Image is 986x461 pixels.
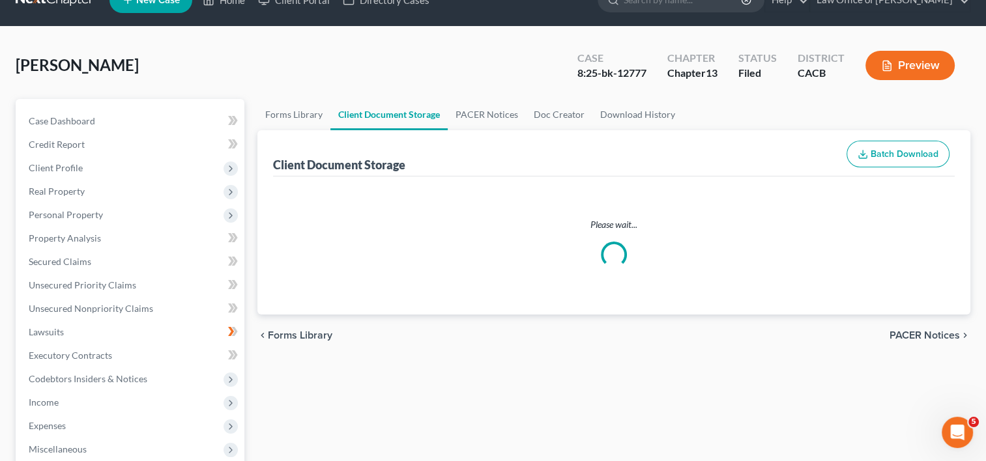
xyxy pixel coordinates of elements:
[577,66,646,81] div: 8:25-bk-12777
[865,51,955,80] button: Preview
[29,279,136,290] span: Unsecured Priority Claims
[16,55,139,74] span: [PERSON_NAME]
[942,417,973,448] iframe: Intercom live chat
[276,218,952,231] p: Please wait...
[29,232,101,244] span: Property Analysis
[29,350,112,361] span: Executory Contracts
[29,115,95,126] span: Case Dashboard
[330,99,448,130] a: Client Document Storage
[526,99,592,130] a: Doc Creator
[577,51,646,66] div: Case
[18,297,244,320] a: Unsecured Nonpriority Claims
[592,99,683,130] a: Download History
[29,139,85,150] span: Credit Report
[738,51,777,66] div: Status
[960,330,970,341] i: chevron_right
[706,66,718,79] span: 13
[847,141,950,168] button: Batch Download
[29,162,83,173] span: Client Profile
[29,209,103,220] span: Personal Property
[29,256,91,267] span: Secured Claims
[968,417,979,427] span: 5
[257,330,332,341] button: chevron_left Forms Library
[667,51,718,66] div: Chapter
[798,51,845,66] div: District
[798,66,845,81] div: CACB
[29,186,85,197] span: Real Property
[18,344,244,367] a: Executory Contracts
[29,397,59,408] span: Income
[29,326,64,337] span: Lawsuits
[18,250,244,273] a: Secured Claims
[18,133,244,156] a: Credit Report
[257,330,268,341] i: chevron_left
[268,330,332,341] span: Forms Library
[890,330,970,341] button: PACER Notices chevron_right
[29,420,66,431] span: Expenses
[738,66,777,81] div: Filed
[29,373,147,384] span: Codebtors Insiders & Notices
[871,148,938,160] span: Batch Download
[273,157,405,173] div: Client Document Storage
[18,320,244,344] a: Lawsuits
[890,330,960,341] span: PACER Notices
[257,99,330,130] a: Forms Library
[667,66,718,81] div: Chapter
[29,443,87,454] span: Miscellaneous
[29,303,153,314] span: Unsecured Nonpriority Claims
[448,99,526,130] a: PACER Notices
[18,109,244,133] a: Case Dashboard
[18,273,244,297] a: Unsecured Priority Claims
[18,227,244,250] a: Property Analysis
